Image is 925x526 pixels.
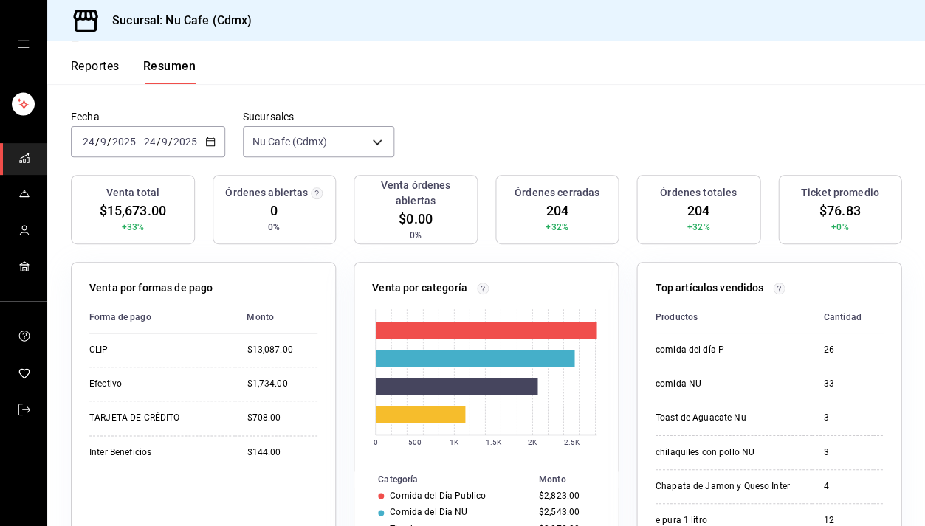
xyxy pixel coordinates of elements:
div: Efectivo [89,378,223,390]
input: ---- [111,136,137,148]
div: $2,823.00 [539,491,594,501]
button: Reportes [71,59,120,84]
text: 2.5K [563,438,580,446]
text: 500 [408,438,422,446]
div: chilaquiles con pollo NU [655,446,800,459]
h3: Sucursal: Nu Cafe (Cdmx) [100,12,252,30]
span: +32% [546,221,568,234]
div: Toast de Aguacate Nu [655,412,800,424]
div: 3 [823,446,861,459]
div: $708.00 [247,412,317,424]
div: navigation tabs [71,59,196,84]
span: / [156,136,160,148]
th: Monto [873,302,925,333]
button: open drawer [18,38,30,50]
div: Inter Beneficios [89,446,223,459]
input: -- [161,136,168,148]
span: 0% [268,221,280,234]
span: Nu Cafe (Cdmx) [252,134,327,149]
div: Chapata de Jamon y Queso Inter [655,480,800,493]
th: Monto [235,302,317,333]
span: / [95,136,100,148]
p: Venta por categoría [372,280,467,296]
h3: Venta órdenes abiertas [360,178,471,209]
span: $76.83 [819,201,860,221]
text: 2K [528,438,537,446]
input: ---- [173,136,198,148]
input: -- [100,136,107,148]
div: Comida del Día Publico [390,491,486,501]
div: $2,543.00 [539,507,594,517]
div: Comida del Dia NU [390,507,467,517]
span: / [168,136,173,148]
p: Top artículos vendidos [655,280,763,296]
th: Categoría [354,471,533,488]
div: 26 [823,344,861,356]
div: CLIP [89,344,223,356]
div: 4 [823,480,861,493]
span: / [107,136,111,148]
input: -- [82,136,95,148]
h3: Órdenes abiertas [225,185,308,201]
h3: Órdenes totales [660,185,737,201]
h3: Venta total [106,185,159,201]
label: Fecha [71,111,225,122]
text: 1K [450,438,459,446]
span: 0 [270,201,278,221]
h3: Órdenes cerradas [515,185,599,201]
button: Resumen [143,59,196,84]
span: $15,673.00 [100,201,166,221]
span: 0% [410,229,422,242]
span: 204 [687,201,709,221]
h3: Ticket promedio [800,185,878,201]
div: 33 [823,378,861,390]
th: Monto [533,471,618,488]
input: -- [142,136,156,148]
div: comida del día P [655,344,800,356]
div: TARJETA DE CRÉDITO [89,412,223,424]
span: $0.00 [399,209,433,229]
th: Cantidad [811,302,873,333]
div: $1,734.00 [247,378,317,390]
th: Productos [655,302,811,333]
div: 3 [823,412,861,424]
text: 0 [374,438,378,446]
span: - [138,136,141,148]
text: 1.5K [485,438,501,446]
th: Forma de pago [89,302,235,333]
div: $13,087.00 [247,344,317,356]
label: Sucursales [243,111,394,122]
span: 204 [546,201,568,221]
p: Venta por formas de pago [89,280,213,296]
span: +0% [831,221,848,234]
div: $144.00 [247,446,317,459]
span: +32% [687,221,709,234]
span: +33% [121,221,144,234]
div: comida NU [655,378,800,390]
